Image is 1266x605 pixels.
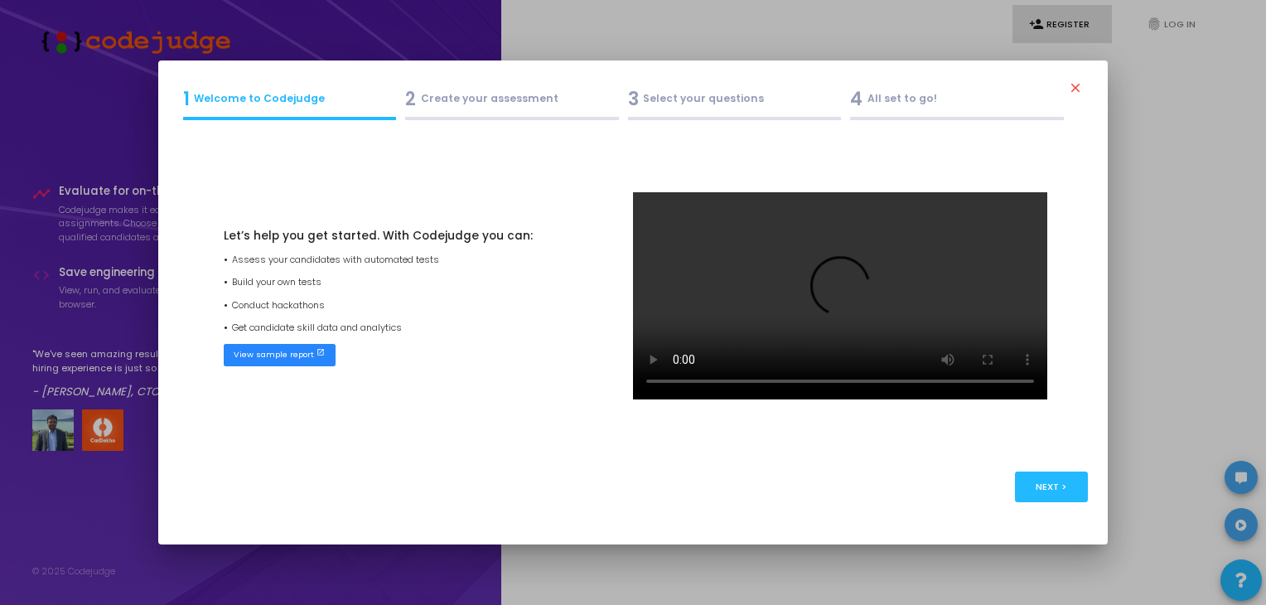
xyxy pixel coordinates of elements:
[628,85,842,113] div: Select your questions
[405,85,619,113] div: Create your assessment
[224,321,228,335] span: •
[232,298,325,312] span: Conduct hackathons
[623,80,846,125] a: 3Select your questions
[316,346,326,356] mat-icon: open_in_new
[850,85,1064,113] div: All set to go!
[224,230,633,244] p: Let’s help you get started. With Codejudge you can:
[224,344,336,366] a: View sample report
[183,85,397,113] div: Welcome to Codejudge
[1015,472,1089,502] button: Next >
[850,85,863,113] span: 4
[178,80,401,125] a: 1Welcome to Codejudge
[224,275,228,289] span: •
[405,85,416,113] span: 2
[628,85,639,113] span: 3
[401,80,624,125] a: 2Create your assessment
[1068,80,1088,100] mat-icon: close
[183,85,190,113] span: 1
[232,321,402,335] span: Get candidate skill data and analytics
[232,253,439,267] span: Assess your candidates with automated tests
[224,253,228,267] span: •
[232,275,321,289] span: Build your own tests
[224,298,228,312] span: •
[846,80,1069,125] a: 4All set to go!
